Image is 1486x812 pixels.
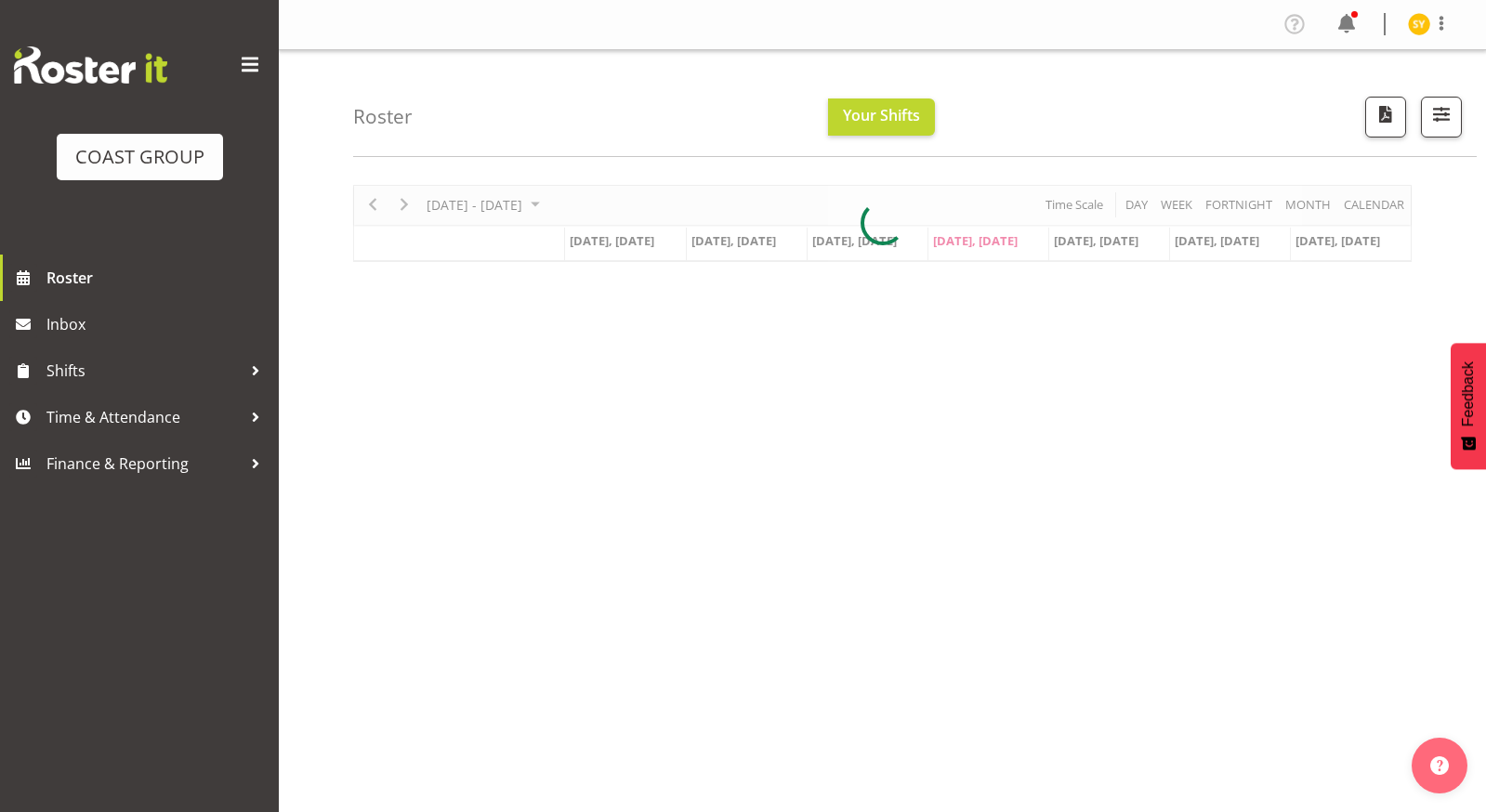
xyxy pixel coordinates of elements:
[1460,361,1477,426] span: Feedback
[353,106,413,127] h4: Roster
[1430,756,1449,775] img: help-xxl-2.png
[46,357,242,385] span: Shifts
[75,143,204,171] div: COAST GROUP
[14,46,167,84] img: Rosterit website logo
[46,450,242,478] span: Finance & Reporting
[1451,343,1486,469] button: Feedback - Show survey
[46,264,270,292] span: Roster
[843,105,920,125] span: Your Shifts
[1421,97,1462,138] button: Filter Shifts
[46,403,242,431] span: Time & Attendance
[828,98,935,136] button: Your Shifts
[1365,97,1406,138] button: Download a PDF of the roster according to the set date range.
[1408,13,1430,35] img: seon-young-belding8911.jpg
[46,310,270,338] span: Inbox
